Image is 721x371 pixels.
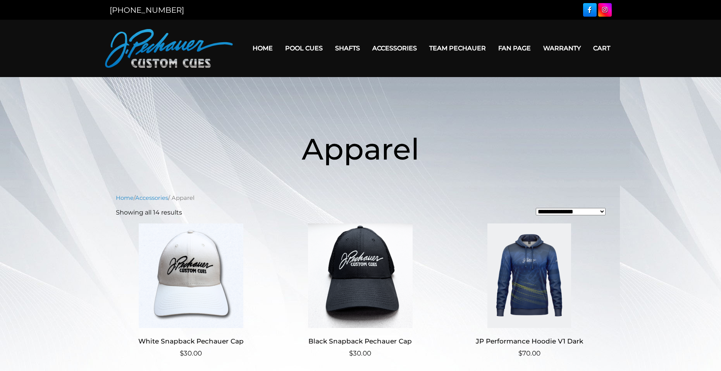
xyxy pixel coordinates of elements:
a: Home [246,38,279,58]
img: Black Snapback Pechauer Cap [285,223,435,328]
img: JP Performance Hoodie V1 Dark [454,223,605,328]
h2: JP Performance Hoodie V1 Dark [454,334,605,349]
bdi: 70.00 [518,349,540,357]
a: Team Pechauer [423,38,492,58]
a: Warranty [537,38,587,58]
a: Cart [587,38,616,58]
nav: Breadcrumb [116,194,606,202]
a: Pool Cues [279,38,329,58]
a: [PHONE_NUMBER] [110,5,184,15]
bdi: 30.00 [180,349,202,357]
a: White Snapback Pechauer Cap $30.00 [116,223,267,359]
a: Accessories [135,194,168,201]
a: Black Snapback Pechauer Cap $30.00 [285,223,435,359]
select: Shop order [536,208,606,215]
h2: Black Snapback Pechauer Cap [285,334,435,349]
a: Accessories [366,38,423,58]
a: Shafts [329,38,366,58]
a: Home [116,194,134,201]
span: Apparel [302,131,419,167]
span: $ [518,349,522,357]
a: Fan Page [492,38,537,58]
h2: White Snapback Pechauer Cap [116,334,267,349]
a: JP Performance Hoodie V1 Dark $70.00 [454,223,605,359]
span: $ [180,349,184,357]
span: $ [349,349,353,357]
img: Pechauer Custom Cues [105,29,233,68]
img: White Snapback Pechauer Cap [116,223,267,328]
bdi: 30.00 [349,349,371,357]
p: Showing all 14 results [116,208,182,217]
